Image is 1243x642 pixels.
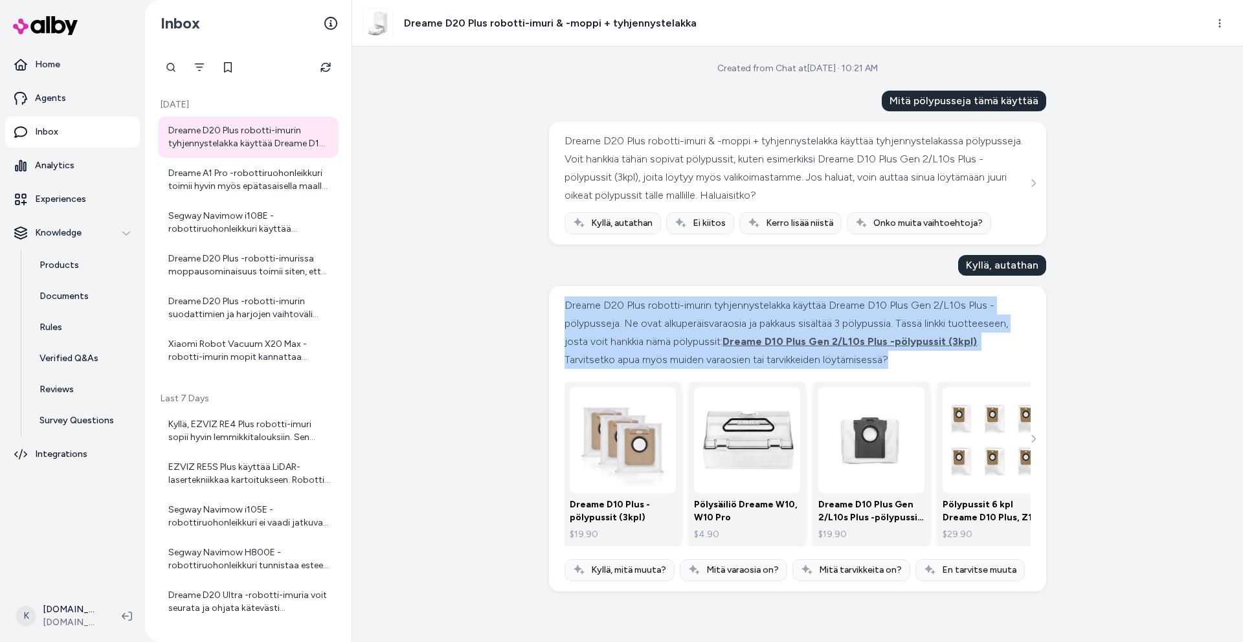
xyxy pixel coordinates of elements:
span: Mitä tarvikkeita on? [819,564,902,577]
a: Kyllä, EZVIZ RE4 Plus robotti-imuri sopii hyvin lemmikkitalouksiin. Sen tehokas 4000 Pa imuteho p... [158,410,339,452]
p: Verified Q&As [39,352,98,365]
span: Kyllä, mitä muuta? [591,564,666,577]
p: Integrations [35,448,87,461]
p: Documents [39,290,89,303]
a: Experiences [5,184,140,215]
button: See more [1025,175,1041,191]
p: Knowledge [35,227,82,239]
div: Created from Chat at [DATE] · 10:21 AM [717,62,878,75]
p: Rules [39,321,62,334]
div: Kyllä, autathan [958,255,1046,276]
p: Products [39,259,79,272]
p: Reviews [39,383,74,396]
a: Documents [27,281,140,312]
p: Pölypussit 6 kpl Dreame D10 Plus, Z10 Pro, L10 Plus [943,498,1049,524]
p: [DATE] [158,98,339,111]
div: Tarvitsetko apua myös muiden varaosien tai tarvikkeiden löytämisessä? [565,351,1027,369]
p: Pölysäiliö Dreame W10, W10 Pro [694,498,800,524]
span: En tarvitse muuta [942,564,1016,577]
a: Dreame D20 Plus -robotti-imurin suodattimien ja harjojen vaihtoväli riippuu käytöstä, mutta yleis... [158,287,339,329]
a: Rules [27,312,140,343]
div: Xiaomi Robot Vacuum X20 Max -robotti-imurin mopit kannattaa puhdistaa käytön mukaan, erityisesti ... [168,338,331,364]
a: Segway Navimow i105E -robottiruohonleikkuri ei vaadi jatkuvaa internet-yhteyttä toimiakseen. Se k... [158,496,339,537]
span: $4.90 [694,528,719,541]
p: Agents [35,92,66,105]
button: Knowledge [5,217,140,249]
img: Dreame D10 Plus Gen 2/L10s Plus -pölypussit (3kpl) [818,406,924,474]
a: Integrations [5,439,140,470]
span: Kerro lisää niistä [766,217,833,230]
a: Products [27,250,140,281]
div: Dreame D20 Plus robotti-imuri & -moppi + tyhjennystelakka käyttää tyhjennystelakassa pölypusseja.... [565,132,1027,205]
div: Dreame D20 Plus robotti-imurin tyhjennystelakka käyttää Dreame D10 Plus Gen 2/L10s Plus -pölypuss... [565,296,1027,351]
a: Pölysäiliö Dreame W10, W10 ProPölysäiliö Dreame W10, W10 Pro$4.90 [689,382,805,546]
a: Survey Questions [27,405,140,436]
div: Segway Navimow H800E -robottiruohonleikkuri tunnistaa esteet usealla tavalla. Siinä on etukumipus... [168,546,331,572]
a: Xiaomi Robot Vacuum X20 Max -robotti-imurin mopit kannattaa puhdistaa käytön mukaan, erityisesti ... [158,330,339,371]
img: Pölypussit 6 kpl Dreame D10 Plus, Z10 Pro, L10 Plus [943,397,1049,482]
p: Analytics [35,159,74,172]
button: Refresh [313,54,339,80]
span: $19.90 [570,528,598,541]
button: Filter [186,54,212,80]
p: Experiences [35,193,86,206]
a: Dreame D20 Ultra -robotti-imuria voit seurata ja ohjata kätevästi mobiilisovelluksen avulla. Sove... [158,581,339,623]
p: Inbox [35,126,58,138]
div: Segway Navimow i105E -robottiruohonleikkuri ei vaadi jatkuvaa internet-yhteyttä toimiakseen. Se k... [168,504,331,529]
div: Mitä pölypusseja tämä käyttää [882,91,1046,111]
p: Last 7 Days [158,392,339,405]
img: Dreame D10 Plus -pölypussit (3kpl) [570,387,676,493]
h2: Inbox [161,14,200,33]
a: Analytics [5,150,140,181]
div: Kyllä, EZVIZ RE4 Plus robotti-imuri sopii hyvin lemmikkitalouksiin. Sen tehokas 4000 Pa imuteho p... [168,418,331,444]
span: K [16,606,36,626]
a: Dreame D20 Plus robotti-imurin tyhjennystelakka käyttää Dreame D10 Plus Gen 2/L10s Plus -pölypuss... [158,116,339,158]
button: K[DOMAIN_NAME] Shopify[DOMAIN_NAME] [8,595,111,637]
a: Agents [5,83,140,114]
button: See more [1025,431,1041,447]
div: Dreame D20 Ultra -robotti-imuria voit seurata ja ohjata kätevästi mobiilisovelluksen avulla. Sove... [168,589,331,615]
div: EZVIZ RE5S Plus käyttää LiDAR-lasertekniikkaa kartoitukseen. Robotti pyörittää laseranturia, joka... [168,461,331,487]
span: Kyllä, autathan [591,217,653,230]
div: Dreame D20 Plus -robotti-imurin suodattimien ja harjojen vaihtoväli riippuu käytöstä, mutta yleis... [168,295,331,321]
span: Dreame D10 Plus Gen 2/L10s Plus -pölypussit (3kpl) [722,335,977,348]
div: Dreame D20 Plus robotti-imurin tyhjennystelakka käyttää Dreame D10 Plus Gen 2/L10s Plus -pölypuss... [168,124,331,150]
a: Segway Navimow H800E -robottiruohonleikkuri tunnistaa esteet usealla tavalla. Siinä on etukumipus... [158,538,339,580]
p: Dreame D10 Plus Gen 2/L10s Plus -pölypussit (3kpl) [818,498,924,524]
h3: Dreame D20 Plus robotti-imuri & -moppi + tyhjennystelakka [404,16,697,31]
a: Dreame D10 Plus -pölypussit (3kpl)Dreame D10 Plus -pölypussit (3kpl)$19.90 [565,382,681,546]
img: alby Logo [13,16,78,35]
a: Home [5,49,140,80]
div: Segway Navimow i108E -robottiruohonleikkuri käyttää VisionFence-kameraa ja tekoälyä esteiden tunn... [168,210,331,236]
p: Dreame D10 Plus -pölypussit (3kpl) [570,498,676,524]
a: Reviews [27,374,140,405]
a: Dreame D20 Plus -robotti-imurissa moppausominaisuus toimii siten, että siinä on 350 ml vesisäiliö... [158,245,339,286]
a: EZVIZ RE5S Plus käyttää LiDAR-lasertekniikkaa kartoitukseen. Robotti pyörittää laseranturia, joka... [158,453,339,494]
div: Dreame D20 Plus -robotti-imurissa moppausominaisuus toimii siten, että siinä on 350 ml vesisäiliö... [168,252,331,278]
div: Dreame A1 Pro -robottiruohonleikkuri toimii hyvin myös epätasaisella maalla. Siinä on maastokuvio... [168,167,331,193]
span: $29.90 [943,528,972,541]
a: Dreame D10 Plus Gen 2/L10s Plus -pölypussit (3kpl)Dreame D10 Plus Gen 2/L10s Plus -pölypussit (3k... [813,382,930,546]
img: DreameD20Plusmainwhite_1.jpg [363,8,393,38]
img: Pölysäiliö Dreame W10, W10 Pro [694,387,800,493]
p: Survey Questions [39,414,114,427]
span: Ei kiitos [693,217,726,230]
span: $19.90 [818,528,847,541]
p: [DOMAIN_NAME] Shopify [43,603,101,616]
a: Pölypussit 6 kpl Dreame D10 Plus, Z10 Pro, L10 PlusPölypussit 6 kpl Dreame D10 Plus, Z10 Pro, L10... [937,382,1054,546]
span: [DOMAIN_NAME] [43,616,101,629]
a: Segway Navimow i108E -robottiruohonleikkuri käyttää VisionFence-kameraa ja tekoälyä esteiden tunn... [158,202,339,243]
p: Home [35,58,60,71]
a: Verified Q&As [27,343,140,374]
span: Onko muita vaihtoehtoja? [873,217,983,230]
a: Inbox [5,116,140,148]
span: Mitä varaosia on? [706,564,779,577]
a: Dreame A1 Pro -robottiruohonleikkuri toimii hyvin myös epätasaisella maalla. Siinä on maastokuvio... [158,159,339,201]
